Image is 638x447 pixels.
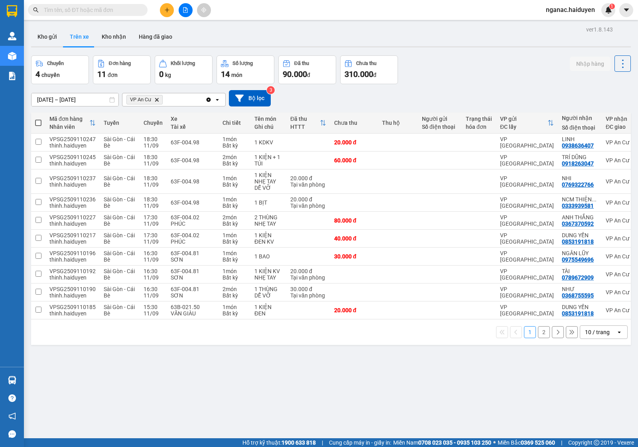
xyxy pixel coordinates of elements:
[340,55,398,84] button: Chưa thu310.000đ
[31,27,63,46] button: Kho gửi
[144,304,163,310] div: 15:30
[283,69,307,79] span: 90.000
[171,214,215,221] div: 63F-004.02
[49,136,96,142] div: VPSG2509110247
[223,232,246,238] div: 1 món
[500,304,554,317] div: VP [GEOGRAPHIC_DATA]
[562,160,594,167] div: 0918263047
[144,136,163,142] div: 18:30
[466,116,492,122] div: Trạng thái
[8,52,16,60] img: warehouse-icon
[562,238,594,245] div: 0853191818
[254,154,282,167] div: 1 KIỆN + 1 TÚI
[205,96,212,103] svg: Clear all
[95,27,132,46] button: Kho nhận
[524,326,536,338] button: 1
[171,116,215,122] div: Xe
[500,232,554,245] div: VP [GEOGRAPHIC_DATA]
[562,136,598,142] div: LINH
[254,253,282,260] div: 1 BAO
[144,238,163,245] div: 11/09
[294,61,309,66] div: Đã thu
[290,116,320,122] div: Đã thu
[49,142,96,149] div: thinh.haiduyen
[254,232,282,245] div: 1 KIỆN ĐEN KV
[500,286,554,299] div: VP [GEOGRAPHIC_DATA]
[562,154,598,160] div: TRÍ DŨNG
[592,196,597,203] span: ...
[49,304,96,310] div: VPSG2509110185
[254,199,282,206] div: 1 BỊT
[500,196,554,209] div: VP [GEOGRAPHIC_DATA]
[254,274,282,281] div: NHẸ TAY
[334,157,374,163] div: 60.000 đ
[171,256,215,263] div: SƠN
[144,268,163,274] div: 16:30
[562,221,594,227] div: 0367370592
[171,157,215,163] div: 63F-004.98
[254,116,282,122] div: Tên món
[500,175,554,188] div: VP [GEOGRAPHIC_DATA]
[179,3,193,17] button: file-add
[466,124,492,130] div: hóa đơn
[171,178,215,185] div: 63F-004.98
[585,328,610,336] div: 10 / trang
[104,120,136,126] div: Tuyến
[223,221,246,227] div: Bất kỳ
[562,274,594,281] div: 0789672909
[104,286,135,299] span: Sài Gòn - Cái Bè
[538,326,550,338] button: 2
[422,124,458,130] div: Số điện thoại
[171,268,215,274] div: 63F-004.81
[562,286,598,292] div: NHƯ
[104,154,135,167] span: Sài Gòn - Cái Bè
[540,5,601,15] span: nganac.haiduyen
[422,116,458,122] div: Người gửi
[144,120,163,126] div: Chuyến
[197,3,211,17] button: aim
[8,394,16,402] span: question-circle
[254,172,282,178] div: 1 KIỆN
[223,250,246,256] div: 1 món
[562,203,594,209] div: 0333939581
[144,256,163,263] div: 11/09
[165,72,171,78] span: kg
[223,136,246,142] div: 1 món
[254,286,282,292] div: 1 THÙNG
[49,274,96,281] div: thinh.haiduyen
[144,250,163,256] div: 16:30
[104,196,135,209] span: Sài Gòn - Cái Bè
[164,96,165,104] input: Selected VP An Cư.
[290,124,320,130] div: HTTT
[130,96,151,103] span: VP An Cư
[171,250,215,256] div: 63F-004.81
[144,181,163,188] div: 11/09
[223,160,246,167] div: Bất kỳ
[8,412,16,420] span: notification
[49,221,96,227] div: thinh.haiduyen
[104,232,135,245] span: Sài Gòn - Cái Bè
[290,292,326,299] div: Tại văn phòng
[144,142,163,149] div: 11/09
[144,310,163,317] div: 11/09
[49,116,89,122] div: Mã đơn hàng
[104,214,135,227] span: Sài Gòn - Cái Bè
[49,238,96,245] div: thinh.haiduyen
[500,154,554,167] div: VP [GEOGRAPHIC_DATA]
[109,61,131,66] div: Đơn hàng
[49,286,96,292] div: VPSG2509110190
[63,27,95,46] button: Trên xe
[49,160,96,167] div: thinh.haiduyen
[498,438,555,447] span: Miền Bắc
[32,93,118,106] input: Select a date range.
[104,175,135,188] span: Sài Gòn - Cái Bè
[144,232,163,238] div: 17:30
[49,250,96,256] div: VPSG2509110196
[171,221,215,227] div: PHÚC
[171,139,215,146] div: 63F-004.98
[171,292,215,299] div: SƠN
[334,253,374,260] div: 30.000 đ
[373,72,376,78] span: đ
[562,304,598,310] div: DUNG YẾN
[171,232,215,238] div: 63F-004.02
